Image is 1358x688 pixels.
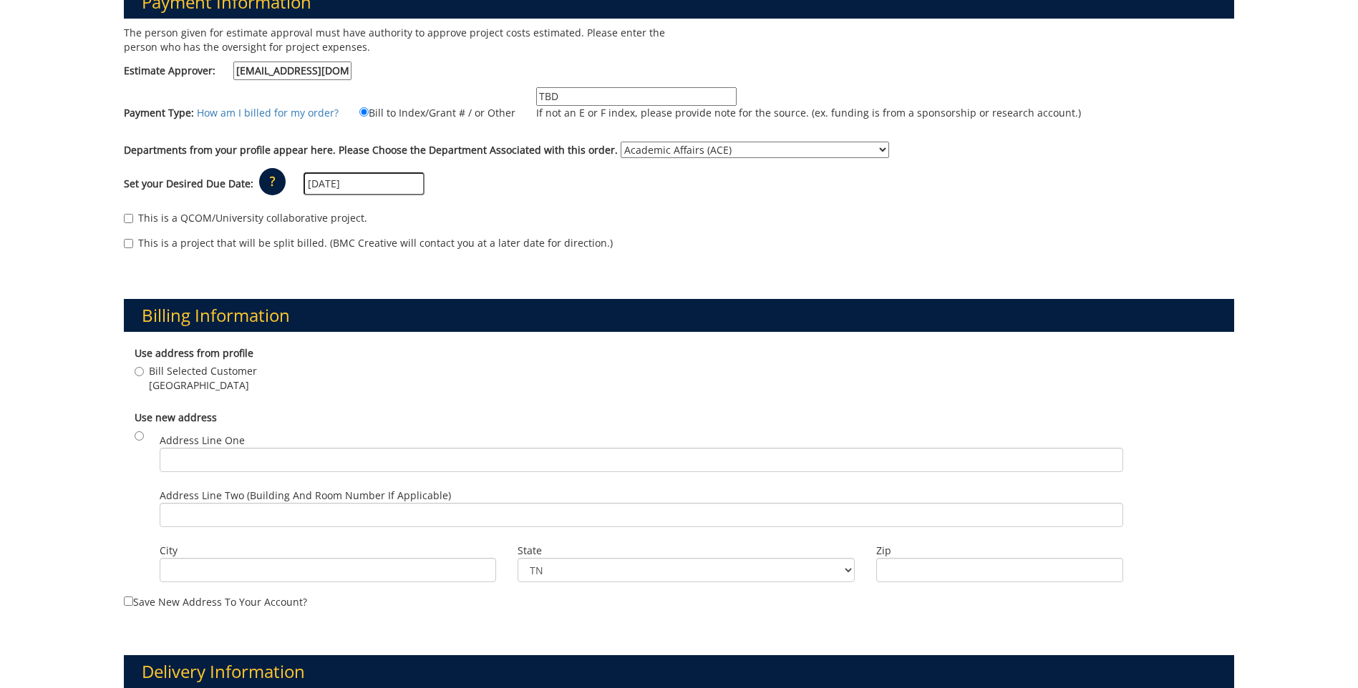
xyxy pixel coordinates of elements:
input: This is a QCOM/University collaborative project. [124,214,133,223]
label: This is a project that will be split billed. (BMC Creative will contact you at a later date for d... [124,236,613,250]
input: Address Line Two (Building and Room Number if applicable) [160,503,1123,527]
label: This is a QCOM/University collaborative project. [124,211,367,225]
input: This is a project that will be split billed. (BMC Creative will contact you at a later date for d... [124,239,133,248]
h3: Delivery Information [124,655,1234,688]
b: Use address from profile [135,346,253,360]
label: City [160,544,496,558]
label: Address Line Two (Building and Room Number if applicable) [160,488,1123,527]
label: Address Line One [160,433,1123,472]
input: If not an E or F index, please provide note for the source. (ex. funding is from a sponsorship or... [536,87,737,106]
input: Address Line One [160,448,1123,472]
label: Set your Desired Due Date: [124,177,253,191]
label: State [518,544,854,558]
span: [GEOGRAPHIC_DATA] [149,378,257,393]
b: Use new address [135,411,217,424]
label: Payment Type: [124,106,194,120]
label: Bill to Index/Grant # / or Other [341,104,515,120]
h3: Billing Information [124,299,1234,332]
p: ? [259,168,286,195]
input: Estimate Approver: [233,62,351,80]
span: Bill Selected Customer [149,364,257,378]
input: Bill Selected Customer [GEOGRAPHIC_DATA] [135,367,144,376]
input: Bill to Index/Grant # / or Other [359,107,369,117]
p: The person given for estimate approval must have authority to approve project costs estimated. Pl... [124,26,668,54]
label: Departments from your profile appear here. Please Choose the Department Associated with this order. [124,143,618,157]
input: Save new address to your account? [124,596,133,606]
input: City [160,558,496,582]
a: How am I billed for my order? [197,106,339,119]
input: Zip [876,558,1123,582]
p: If not an E or F index, please provide note for the source. (ex. funding is from a sponsorship or... [536,106,1081,120]
input: MM/DD/YYYY [304,172,425,195]
label: Zip [876,544,1123,558]
label: Estimate Approver: [124,62,351,80]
